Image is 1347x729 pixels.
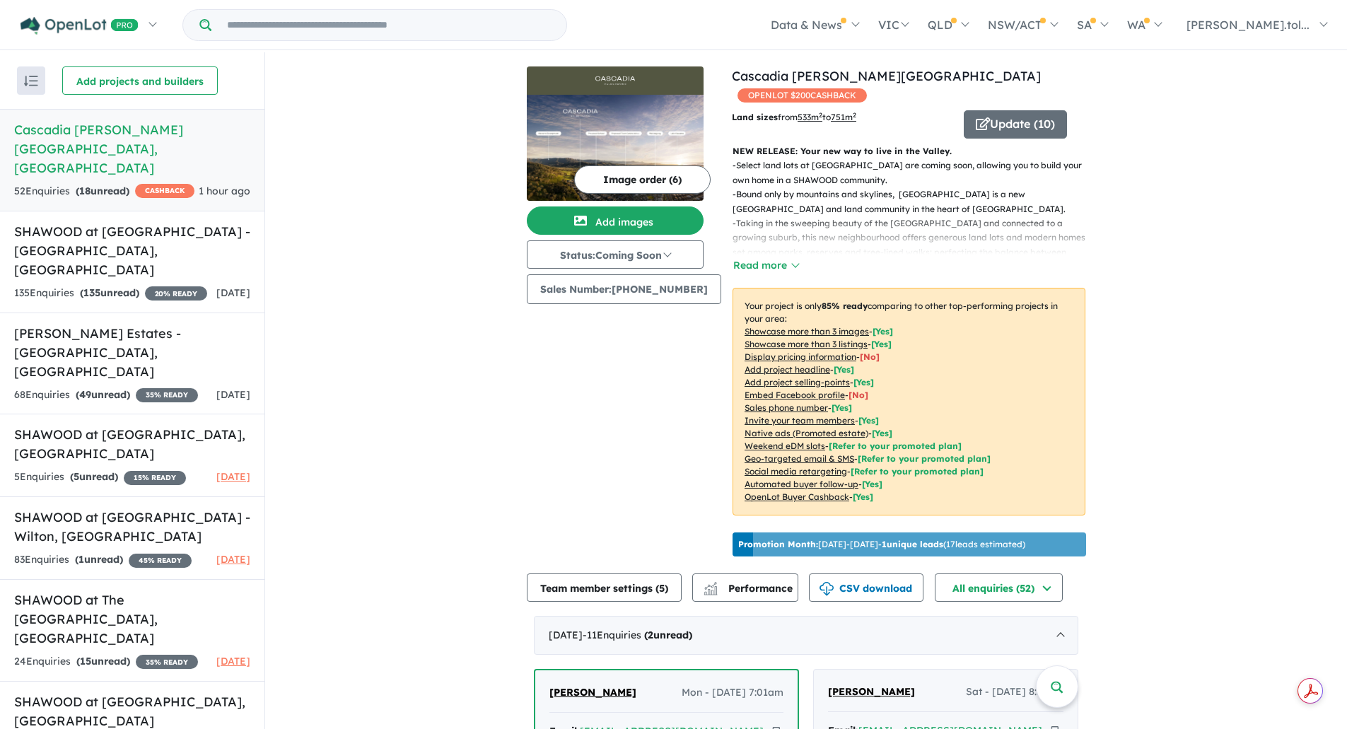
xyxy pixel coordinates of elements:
[136,655,198,669] span: 35 % READY
[532,72,698,89] img: Cascadia Calderwood - Calderwood Logo
[737,88,867,103] span: OPENLOT $ 200 CASHBACK
[75,553,123,566] strong: ( unread)
[83,286,100,299] span: 135
[966,684,1063,701] span: Sat - [DATE] 8:57am
[704,582,717,590] img: line-chart.svg
[136,388,198,402] span: 35 % READY
[738,538,1025,551] p: [DATE] - [DATE] - ( 17 leads estimated)
[14,120,250,177] h5: Cascadia [PERSON_NAME][GEOGRAPHIC_DATA] , [GEOGRAPHIC_DATA]
[872,428,892,438] span: [Yes]
[745,479,858,489] u: Automated buyer follow-up
[145,286,207,301] span: 20 % READY
[853,377,874,387] span: [ Yes ]
[14,324,250,381] h5: [PERSON_NAME] Estates - [GEOGRAPHIC_DATA] , [GEOGRAPHIC_DATA]
[828,685,915,698] span: [PERSON_NAME]
[80,286,139,299] strong: ( unread)
[216,553,250,566] span: [DATE]
[74,470,79,483] span: 5
[14,183,194,200] div: 52 Enquir ies
[822,301,868,311] b: 85 % ready
[964,110,1067,139] button: Update (10)
[216,388,250,401] span: [DATE]
[733,257,799,274] button: Read more
[21,17,139,35] img: Openlot PRO Logo White
[70,470,118,483] strong: ( unread)
[831,112,856,122] u: 751 m
[216,470,250,483] span: [DATE]
[14,387,198,404] div: 68 Enquir ies
[644,629,692,641] strong: ( unread)
[745,441,825,451] u: Weekend eDM slots
[14,469,186,486] div: 5 Enquir ies
[76,388,130,401] strong: ( unread)
[832,402,852,413] span: [ Yes ]
[745,390,845,400] u: Embed Facebook profile
[745,466,847,477] u: Social media retargeting
[822,112,856,122] span: to
[216,286,250,299] span: [DATE]
[14,222,250,279] h5: SHAWOOD at [GEOGRAPHIC_DATA] - [GEOGRAPHIC_DATA] , [GEOGRAPHIC_DATA]
[14,653,198,670] div: 24 Enquir ies
[199,185,250,197] span: 1 hour ago
[129,554,192,568] span: 45 % READY
[76,185,129,197] strong: ( unread)
[732,110,953,124] p: from
[853,111,856,119] sup: 2
[549,686,636,699] span: [PERSON_NAME]
[851,466,984,477] span: [Refer to your promoted plan]
[78,553,84,566] span: 1
[828,684,915,701] a: [PERSON_NAME]
[80,655,91,667] span: 15
[733,216,1097,288] p: - Taking in the sweeping beauty of the [GEOGRAPHIC_DATA] and connected to a growing suburb, this ...
[873,326,893,337] span: [ Yes ]
[648,629,653,641] span: 2
[14,590,250,648] h5: SHAWOOD at The [GEOGRAPHIC_DATA] , [GEOGRAPHIC_DATA]
[849,390,868,400] span: [ No ]
[745,402,828,413] u: Sales phone number
[853,491,873,502] span: [Yes]
[534,616,1078,655] div: [DATE]
[732,112,778,122] b: Land sizes
[124,471,186,485] span: 15 % READY
[733,187,1097,216] p: - Bound only by mountains and skylines, [GEOGRAPHIC_DATA] is a new [GEOGRAPHIC_DATA] and land com...
[24,76,38,86] img: sort.svg
[216,655,250,667] span: [DATE]
[732,68,1041,84] a: Cascadia [PERSON_NAME][GEOGRAPHIC_DATA]
[882,539,943,549] b: 1 unique leads
[858,453,991,464] span: [Refer to your promoted plan]
[745,364,830,375] u: Add project headline
[527,66,704,201] a: Cascadia Calderwood - Calderwood LogoCascadia Calderwood - Calderwood
[745,339,868,349] u: Showcase more than 3 listings
[745,377,850,387] u: Add project selling-points
[871,339,892,349] span: [ Yes ]
[574,165,711,194] button: Image order (6)
[745,453,854,464] u: Geo-targeted email & SMS
[14,285,207,302] div: 135 Enquir ies
[682,684,783,701] span: Mon - [DATE] 7:01am
[135,184,194,198] span: CASHBACK
[733,158,1097,187] p: - Select land lots at [GEOGRAPHIC_DATA] are coming soon, allowing you to build your own home in a...
[527,95,704,201] img: Cascadia Calderwood - Calderwood
[860,351,880,362] span: [ No ]
[862,479,882,489] span: [Yes]
[935,573,1063,602] button: All enquiries (52)
[834,364,854,375] span: [ Yes ]
[745,491,849,502] u: OpenLot Buyer Cashback
[79,185,91,197] span: 18
[62,66,218,95] button: Add projects and builders
[706,582,793,595] span: Performance
[659,582,665,595] span: 5
[745,415,855,426] u: Invite your team members
[1186,18,1310,32] span: [PERSON_NAME].tol...
[704,586,718,595] img: bar-chart.svg
[819,111,822,119] sup: 2
[527,240,704,269] button: Status:Coming Soon
[809,573,923,602] button: CSV download
[14,425,250,463] h5: SHAWOOD at [GEOGRAPHIC_DATA] , [GEOGRAPHIC_DATA]
[14,508,250,546] h5: SHAWOOD at [GEOGRAPHIC_DATA] - Wilton , [GEOGRAPHIC_DATA]
[733,288,1085,515] p: Your project is only comparing to other top-performing projects in your area: - - - - - - - - - -...
[14,552,192,568] div: 83 Enquir ies
[733,144,1085,158] p: NEW RELEASE: Your new way to live in the Valley.
[692,573,798,602] button: Performance
[738,539,818,549] b: Promotion Month:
